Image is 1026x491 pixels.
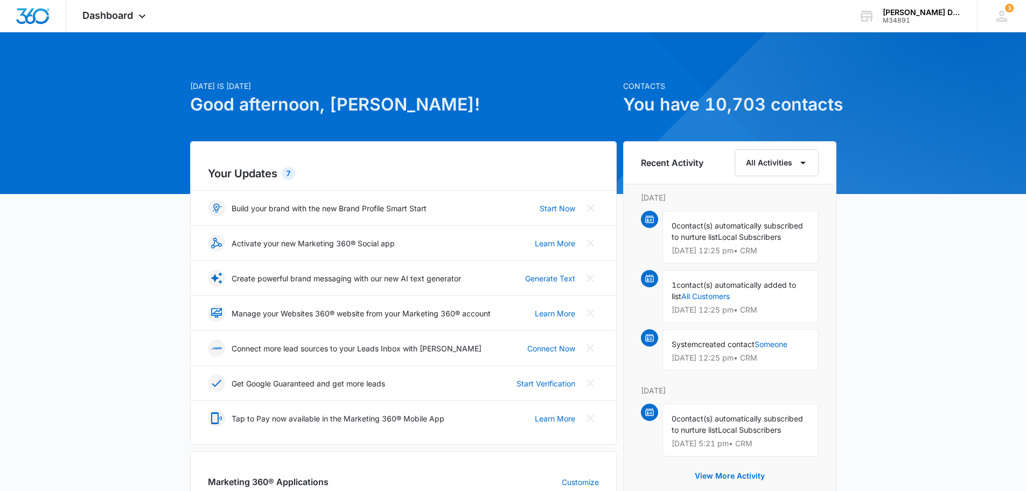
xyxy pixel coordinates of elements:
[517,378,575,389] a: Start Verification
[232,308,491,319] p: Manage your Websites 360® website from your Marketing 360® account
[582,269,599,287] button: Close
[672,280,676,289] span: 1
[232,413,444,424] p: Tap to Pay now available in the Marketing 360® Mobile App
[672,280,796,301] span: contact(s) automatically added to list
[562,476,599,488] a: Customize
[883,8,961,17] div: account name
[232,273,461,284] p: Create powerful brand messaging with our new AI text generator
[672,306,809,314] p: [DATE] 12:25 pm • CRM
[672,354,809,362] p: [DATE] 12:25 pm • CRM
[672,221,803,241] span: contact(s) automatically subscribed to nurture list
[582,410,599,427] button: Close
[672,414,803,434] span: contact(s) automatically subscribed to nurture list
[582,305,599,322] button: Close
[718,232,781,241] span: Local Subscribers
[718,425,781,434] span: Local Subscribers
[641,385,819,396] p: [DATE]
[535,308,575,319] a: Learn More
[623,92,836,117] h1: You have 10,703 contacts
[232,238,395,249] p: Activate your new Marketing 360® Social app
[1005,4,1014,12] div: notifications count
[582,199,599,217] button: Close
[535,413,575,424] a: Learn More
[684,463,776,489] button: View More Activity
[535,238,575,249] a: Learn More
[208,475,329,488] h2: Marketing 360® Applications
[1005,4,1014,12] span: 3
[208,165,599,182] h2: Your Updates
[525,273,575,284] a: Generate Text
[232,203,427,214] p: Build your brand with the new Brand Profile Smart Start
[190,80,617,92] p: [DATE] is [DATE]
[582,375,599,392] button: Close
[82,10,133,21] span: Dashboard
[232,378,385,389] p: Get Google Guaranteed and get more leads
[672,340,698,349] span: System
[735,149,819,176] button: All Activities
[672,414,676,423] span: 0
[672,440,809,447] p: [DATE] 5:21 pm • CRM
[282,167,295,180] div: 7
[527,343,575,354] a: Connect Now
[681,292,730,301] a: All Customers
[582,340,599,357] button: Close
[672,221,676,230] span: 0
[582,234,599,252] button: Close
[883,17,961,24] div: account id
[672,247,809,254] p: [DATE] 12:25 pm • CRM
[641,156,703,169] h6: Recent Activity
[755,340,787,349] a: Someone
[540,203,575,214] a: Start Now
[232,343,481,354] p: Connect more lead sources to your Leads Inbox with [PERSON_NAME]
[698,340,755,349] span: created contact
[641,192,819,203] p: [DATE]
[190,92,617,117] h1: Good afternoon, [PERSON_NAME]!
[623,80,836,92] p: Contacts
